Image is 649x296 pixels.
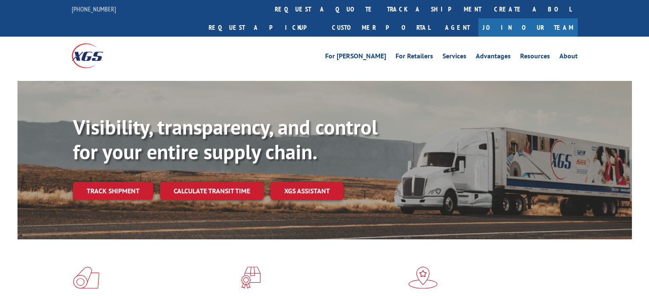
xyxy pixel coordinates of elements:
[437,18,478,37] a: Agent
[73,114,378,165] b: Visibility, transparency, and control for your entire supply chain.
[73,182,153,200] a: Track shipment
[476,53,511,62] a: Advantages
[271,182,343,200] a: XGS ASSISTANT
[73,267,99,289] img: xgs-icon-total-supply-chain-intelligence-red
[520,53,550,62] a: Resources
[160,182,264,200] a: Calculate transit time
[408,267,438,289] img: xgs-icon-flagship-distribution-model-red
[202,18,326,37] a: Request a pickup
[442,53,466,62] a: Services
[396,53,433,62] a: For Retailers
[478,18,578,37] a: Join Our Team
[326,18,437,37] a: Customer Portal
[559,53,578,62] a: About
[325,53,386,62] a: For [PERSON_NAME]
[72,5,116,13] a: [PHONE_NUMBER]
[241,267,261,289] img: xgs-icon-focused-on-flooring-red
